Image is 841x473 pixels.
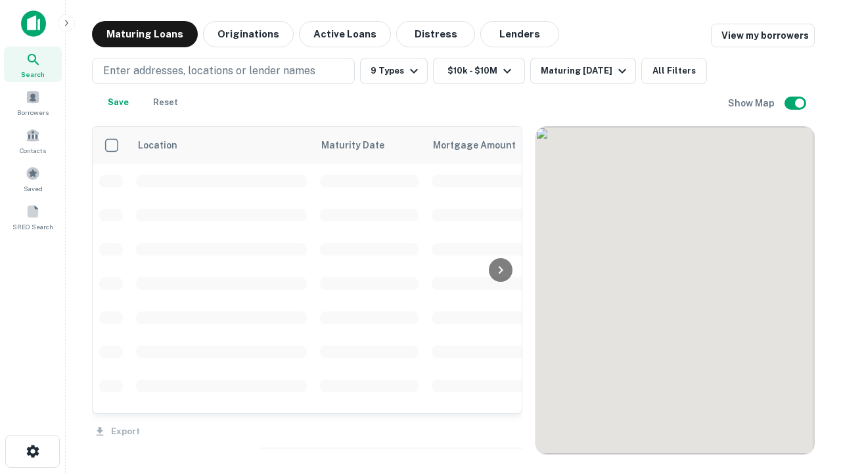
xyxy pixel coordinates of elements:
button: Distress [396,21,475,47]
button: $10k - $10M [433,58,525,84]
span: Contacts [20,145,46,156]
button: Active Loans [299,21,391,47]
button: Save your search to get updates of matches that match your search criteria. [97,89,139,116]
button: Reset [145,89,187,116]
th: Mortgage Amount [425,127,570,164]
button: Enter addresses, locations or lender names [92,58,355,84]
a: View my borrowers [711,24,815,47]
span: Saved [24,183,43,194]
div: Maturing [DATE] [541,63,630,79]
button: Lenders [480,21,559,47]
a: Search [4,47,62,82]
button: Maturing [DATE] [530,58,636,84]
div: 0 0 [536,127,814,454]
span: Search [21,69,45,79]
a: Borrowers [4,85,62,120]
button: All Filters [641,58,707,84]
a: Saved [4,161,62,196]
span: Maturity Date [321,137,401,153]
a: SREO Search [4,199,62,235]
button: 9 Types [360,58,428,84]
img: capitalize-icon.png [21,11,46,37]
span: SREO Search [12,221,53,232]
span: Location [137,137,177,153]
button: Maturing Loans [92,21,198,47]
iframe: Chat Widget [775,368,841,431]
span: Mortgage Amount [433,137,533,153]
a: Contacts [4,123,62,158]
th: Maturity Date [313,127,425,164]
h6: Show Map [728,96,777,110]
th: Location [129,127,313,164]
span: Borrowers [17,107,49,118]
button: Originations [203,21,294,47]
p: Enter addresses, locations or lender names [103,63,315,79]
